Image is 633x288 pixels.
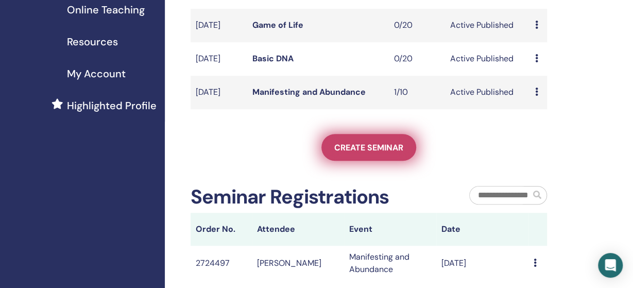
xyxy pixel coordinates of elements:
td: [PERSON_NAME] [252,246,344,281]
div: Open Intercom Messenger [598,253,623,278]
th: Order No. [191,213,252,246]
td: 0/20 [388,9,445,42]
td: [DATE] [191,42,247,76]
span: Highlighted Profile [67,98,157,113]
a: Manifesting and Abundance [252,87,366,97]
th: Date [436,213,528,246]
a: Game of Life [252,20,303,30]
span: Create seminar [334,142,403,153]
span: Resources [67,34,118,49]
th: Event [344,213,436,246]
td: [DATE] [191,76,247,109]
td: 1/10 [388,76,445,109]
th: Attendee [252,213,344,246]
td: Active Published [445,76,530,109]
span: My Account [67,66,126,81]
a: Create seminar [321,134,416,161]
td: Manifesting and Abundance [344,246,436,281]
h2: Seminar Registrations [191,185,389,209]
td: Active Published [445,9,530,42]
span: Online Teaching [67,2,145,18]
td: Active Published [445,42,530,76]
a: Basic DNA [252,53,294,64]
td: 0/20 [388,42,445,76]
td: 2724497 [191,246,252,281]
td: [DATE] [191,9,247,42]
td: [DATE] [436,246,528,281]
